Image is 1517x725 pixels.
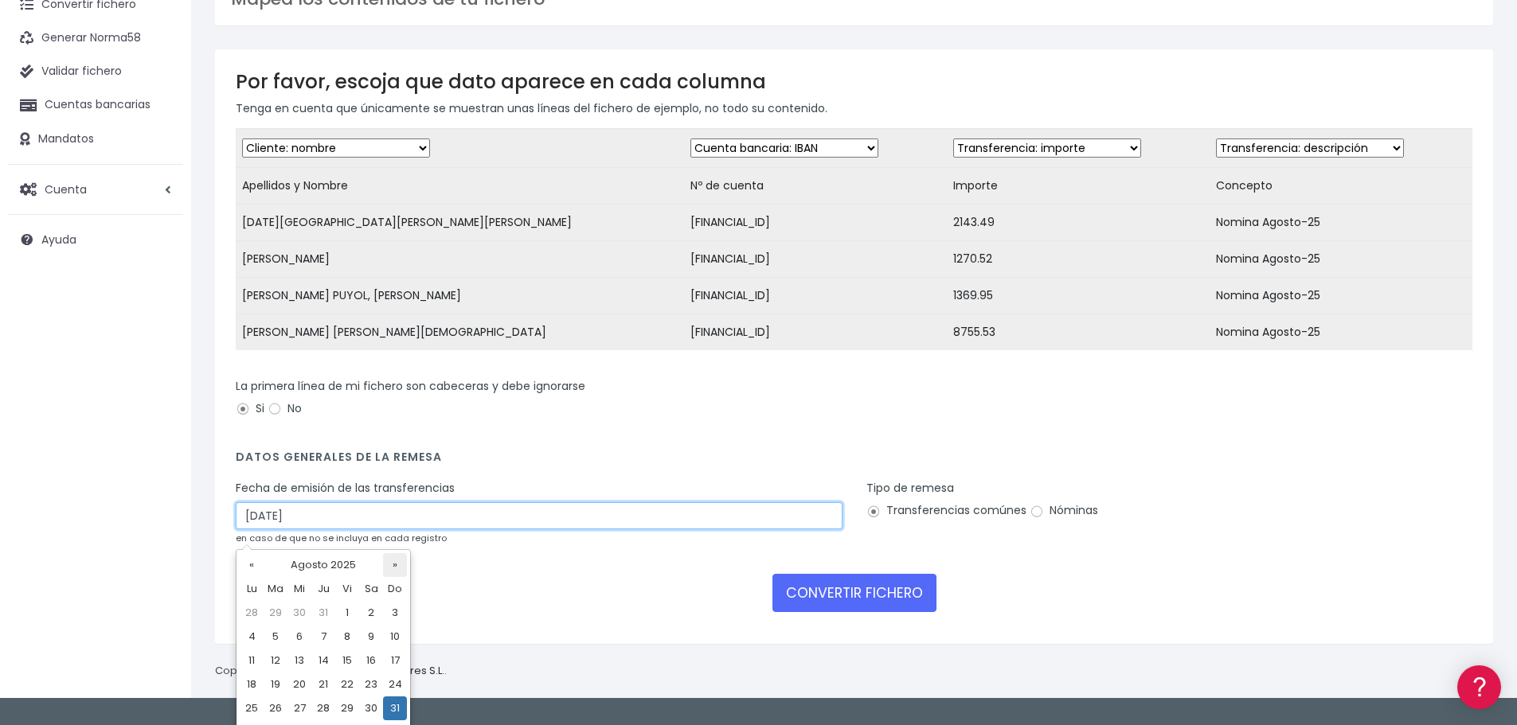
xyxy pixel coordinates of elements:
[287,672,311,696] td: 20
[219,458,307,474] a: POWERED BY ENCHANT
[359,601,383,625] td: 2
[240,601,264,625] td: 28
[16,426,303,454] button: Contáctanos
[240,553,264,577] th: «
[947,205,1210,241] td: 2143.49
[335,649,359,672] td: 15
[236,378,585,395] label: La primera línea de mi fichero son cabeceras y debe ignorarse
[16,176,303,191] div: Convertir ficheros
[1210,205,1472,241] td: Nomina Agosto-25
[16,135,303,160] a: Información general
[866,502,1026,519] label: Transferencias comúnes
[684,205,947,241] td: [FINANCIAL_ID]
[311,601,335,625] td: 31
[1210,241,1472,278] td: Nomina Agosto-25
[16,382,303,397] div: Programadores
[8,123,183,156] a: Mandatos
[684,314,947,351] td: [FINANCIAL_ID]
[240,625,264,649] td: 4
[264,649,287,672] td: 12
[383,696,407,720] td: 31
[684,241,947,278] td: [FINANCIAL_ID]
[287,577,311,601] th: Mi
[236,241,684,278] td: [PERSON_NAME]
[311,625,335,649] td: 7
[236,400,264,417] label: Si
[383,577,407,601] th: Do
[1210,314,1472,351] td: Nomina Agosto-25
[684,168,947,205] td: Nº de cuenta
[236,168,684,205] td: Apellidos y Nombre
[947,168,1210,205] td: Importe
[236,278,684,314] td: [PERSON_NAME] PUYOL, [PERSON_NAME]
[236,532,447,544] small: en caso de que no se incluya en cada registro
[335,672,359,696] td: 22
[1030,502,1098,519] label: Nóminas
[1210,168,1472,205] td: Concepto
[41,232,76,248] span: Ayuda
[240,577,264,601] th: Lu
[335,577,359,601] th: Vi
[359,577,383,601] th: Sa
[264,696,287,720] td: 26
[359,649,383,672] td: 16
[16,316,303,331] div: Facturación
[311,649,335,672] td: 14
[383,601,407,625] td: 3
[16,201,303,226] a: Formatos
[383,672,407,696] td: 24
[8,21,183,55] a: Generar Norma58
[16,275,303,300] a: Perfiles de empresas
[311,696,335,720] td: 28
[947,278,1210,314] td: 1369.95
[16,341,303,366] a: General
[236,205,684,241] td: [DATE][GEOGRAPHIC_DATA][PERSON_NAME][PERSON_NAME]
[335,696,359,720] td: 29
[264,577,287,601] th: Ma
[947,241,1210,278] td: 1270.52
[287,649,311,672] td: 13
[772,574,936,612] button: CONVERTIR FICHERO
[383,625,407,649] td: 10
[16,407,303,431] a: API
[359,696,383,720] td: 30
[215,663,447,680] p: Copyright © 2025 .
[311,577,335,601] th: Ju
[264,625,287,649] td: 5
[16,226,303,251] a: Problemas habituales
[45,181,87,197] span: Cuenta
[240,696,264,720] td: 25
[240,649,264,672] td: 11
[268,400,302,417] label: No
[1210,278,1472,314] td: Nomina Agosto-25
[8,55,183,88] a: Validar fichero
[383,553,407,577] th: »
[236,314,684,351] td: [PERSON_NAME] [PERSON_NAME][DEMOGRAPHIC_DATA]
[240,672,264,696] td: 18
[335,625,359,649] td: 8
[287,625,311,649] td: 6
[236,99,1472,117] p: Tenga en cuenta que únicamente se muestran unas líneas del fichero de ejemplo, no todo su contenido.
[947,314,1210,351] td: 8755.53
[383,649,407,672] td: 17
[236,480,455,497] label: Fecha de emisión de las transferencias
[264,672,287,696] td: 19
[287,696,311,720] td: 27
[684,278,947,314] td: [FINANCIAL_ID]
[236,450,1472,472] h4: Datos generales de la remesa
[287,601,311,625] td: 30
[264,553,383,577] th: Agosto 2025
[8,223,183,256] a: Ayuda
[359,672,383,696] td: 23
[16,111,303,126] div: Información general
[236,70,1472,93] h3: Por favor, escoja que dato aparece en cada columna
[359,625,383,649] td: 9
[8,173,183,206] a: Cuenta
[335,601,359,625] td: 1
[311,672,335,696] td: 21
[866,480,954,497] label: Tipo de remesa
[264,601,287,625] td: 29
[16,251,303,275] a: Videotutoriales
[8,88,183,122] a: Cuentas bancarias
